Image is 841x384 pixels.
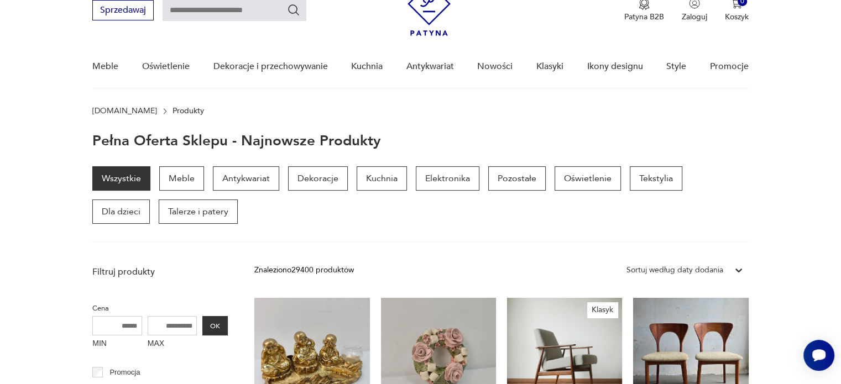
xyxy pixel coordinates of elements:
[488,166,546,191] a: Pozostałe
[202,316,228,335] button: OK
[288,166,348,191] a: Dekoracje
[159,166,204,191] a: Meble
[173,107,204,115] p: Produkty
[92,133,381,149] h1: Pełna oferta sklepu - najnowsze produkty
[92,166,150,191] a: Wszystkie
[803,340,834,371] iframe: Smartsupp widget button
[624,12,664,22] p: Patyna B2B
[213,45,327,88] a: Dekoracje i przechowywanie
[416,166,479,191] a: Elektronika
[213,166,279,191] a: Antykwariat
[666,45,686,88] a: Style
[357,166,407,191] a: Kuchnia
[725,12,749,22] p: Koszyk
[92,45,118,88] a: Meble
[351,45,383,88] a: Kuchnia
[587,45,642,88] a: Ikony designu
[159,199,238,224] a: Talerze i patery
[92,199,150,224] a: Dla dzieci
[92,335,142,353] label: MIN
[254,264,354,276] div: Znaleziono 29400 produktów
[142,45,190,88] a: Oświetlenie
[406,45,454,88] a: Antykwariat
[477,45,513,88] a: Nowości
[555,166,621,191] a: Oświetlenie
[110,366,140,378] p: Promocja
[710,45,749,88] a: Promocje
[626,264,723,276] div: Sortuj według daty dodania
[92,7,154,15] a: Sprzedawaj
[536,45,563,88] a: Klasyki
[92,302,228,314] p: Cena
[630,166,682,191] a: Tekstylia
[287,3,300,17] button: Szukaj
[92,266,228,278] p: Filtruj produkty
[92,107,157,115] a: [DOMAIN_NAME]
[682,12,707,22] p: Zaloguj
[148,335,197,353] label: MAX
